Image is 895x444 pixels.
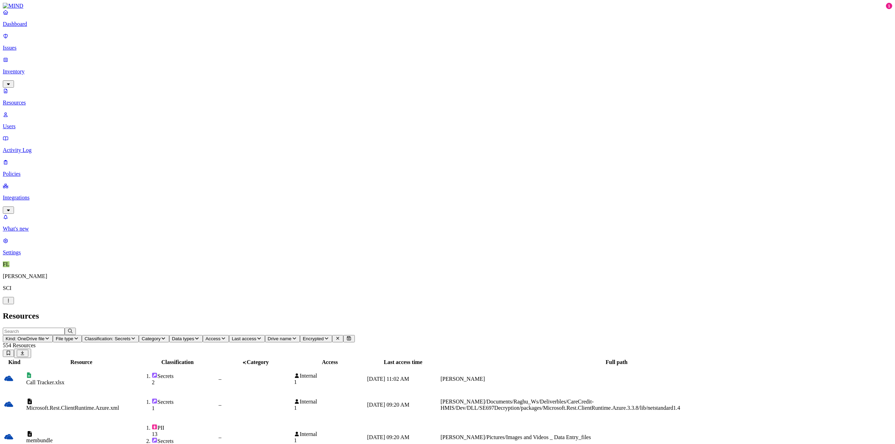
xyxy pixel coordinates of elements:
p: Users [3,123,892,130]
img: google-sheets [26,372,32,378]
input: Search [3,328,65,335]
div: Full path [441,359,793,365]
a: Issues [3,33,892,51]
span: 554 Resources [3,342,36,348]
a: Inventory [3,57,892,87]
span: Encrypted [303,336,324,341]
img: onedrive [4,432,14,442]
h2: Resources [3,311,892,321]
div: [PERSON_NAME] [441,376,793,382]
span: Drive name [268,336,292,341]
span: FL [3,261,9,267]
div: 1 [886,3,892,9]
span: Data types [172,336,194,341]
p: [PERSON_NAME] [3,273,892,279]
div: Internal [294,399,366,405]
span: – [219,376,221,382]
span: Access [206,336,221,341]
div: Kind [4,359,25,365]
span: File type [56,336,73,341]
div: 2 [152,379,217,386]
div: Resource [26,359,136,365]
div: membundle [26,437,136,444]
p: Activity Log [3,147,892,153]
a: MIND [3,3,892,9]
p: Policies [3,171,892,177]
a: Integrations [3,183,892,213]
div: 1 [152,405,217,412]
div: 13 [152,431,217,437]
span: [DATE] 09:20 AM [367,434,409,440]
div: Secrets [152,398,217,405]
div: Last access time [367,359,439,365]
p: Resources [3,100,892,106]
img: secret [152,437,157,443]
span: – [219,434,221,440]
p: SCI [3,285,892,291]
img: pii [152,424,157,430]
img: onedrive [4,399,14,409]
span: Last access [232,336,256,341]
p: Dashboard [3,21,892,27]
a: What's new [3,214,892,232]
a: Activity Log [3,135,892,153]
p: Integrations [3,195,892,201]
p: Settings [3,249,892,256]
a: Dashboard [3,9,892,27]
p: Inventory [3,68,892,75]
span: Category [142,336,160,341]
div: [PERSON_NAME]/Documents/Raghu_Ws/Deliverbles/CareCredit-HMIS/Dev/DLL/SE697Decryption/packages/Mic... [441,399,793,411]
div: Internal [294,431,366,437]
span: [DATE] 11:02 AM [367,376,409,382]
a: Users [3,111,892,130]
a: Resources [3,88,892,106]
div: Internal [294,373,366,379]
div: Call Tracker.xlsx [26,379,136,386]
span: [DATE] 09:20 AM [367,402,409,408]
a: Policies [3,159,892,177]
p: Issues [3,45,892,51]
div: Access [294,359,366,365]
a: Settings [3,238,892,256]
img: secret [152,398,157,404]
img: onedrive [4,373,14,383]
div: Classification [138,359,217,365]
div: Secrets [152,372,217,379]
img: MIND [3,3,23,9]
span: – [219,402,221,408]
div: PII [152,424,217,431]
span: Kind: OneDrive file [6,336,44,341]
div: 1 [294,437,366,444]
span: Category [247,359,269,365]
div: 1 [294,405,366,411]
div: 1 [294,379,366,385]
img: secret [152,372,157,378]
div: [PERSON_NAME]/Pictures/Images and Videos _ Data Entry_files [441,434,793,441]
p: What's new [3,226,892,232]
span: Classification: Secrets [85,336,130,341]
div: Microsoft.Rest.ClientRuntime.Azure.xml [26,405,136,411]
